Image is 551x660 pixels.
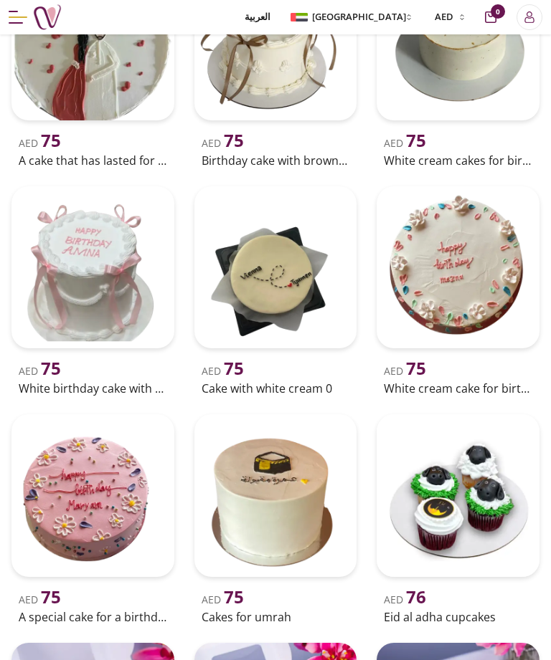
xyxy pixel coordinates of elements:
img: uae-gifts-Cake with white cream 0 [194,186,357,349]
span: العربية [245,10,270,24]
img: uae-gifts-A special cake for a birthday [11,414,174,577]
span: 75 [41,128,61,152]
span: AED [202,364,244,378]
span: 75 [224,128,244,152]
img: uae-gifts-White cream cake for birthday [377,186,540,349]
span: 0 [491,4,505,19]
a: uae-gifts-Eid Al Adha CupcakesAED 76Eid al adha cupcakes [371,408,545,628]
h2: Birthday cake with brown ribbon [202,152,350,169]
span: AED [384,136,426,150]
span: AED [19,593,61,606]
a: uae-gifts-White cream cake for birthdayAED 75White cream cake for birthday [371,181,545,401]
img: uae-gifts-Eid Al Adha Cupcakes [377,414,540,577]
span: AED [384,593,426,606]
img: Arabic_dztd3n.png [291,13,308,21]
img: Nigwa-uae-gifts [33,3,62,32]
a: uae-gifts-Cakes for UmrahAED 75Cakes for umrah [189,408,363,628]
a: uae-gifts-White birthday cake with pink ribbonsAED 75White birthday cake with pink ribbons [6,181,180,401]
h2: A cake that has lasted for me all the years [19,152,167,169]
button: Login [517,4,542,30]
span: 75 [406,356,426,380]
span: AED [435,10,453,24]
span: AED [202,136,244,150]
img: uae-gifts-Cakes for Umrah [194,414,357,577]
span: AED [19,136,61,150]
button: [GEOGRAPHIC_DATA] [288,10,418,24]
span: [GEOGRAPHIC_DATA] [312,10,406,24]
h2: White birthday cake with pink ribbons [19,380,167,397]
h2: A special cake for a birthday [19,608,167,626]
span: 75 [41,585,61,608]
span: AED [202,593,244,606]
h2: Cake with white cream 0 [202,380,350,397]
h2: White cream cake for birthday [384,380,532,397]
span: 75 [224,356,244,380]
span: AED [19,364,61,378]
h2: Cakes for umrah [202,608,350,626]
a: uae-gifts-A special cake for a birthdayAED 75A special cake for a birthday [6,408,180,628]
span: 75 [406,128,426,152]
span: 75 [41,356,61,380]
h2: Eid al adha cupcakes [384,608,532,626]
h2: White cream cakes for birthday - [384,152,532,169]
img: uae-gifts-White birthday cake with pink ribbons [11,186,174,349]
span: AED [384,364,426,378]
button: AED [426,10,471,24]
button: cart-button [485,11,496,23]
span: 75 [224,585,244,608]
span: 76 [406,585,426,608]
a: uae-gifts-Cake with white cream 0AED 75Cake with white cream 0 [189,181,363,401]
